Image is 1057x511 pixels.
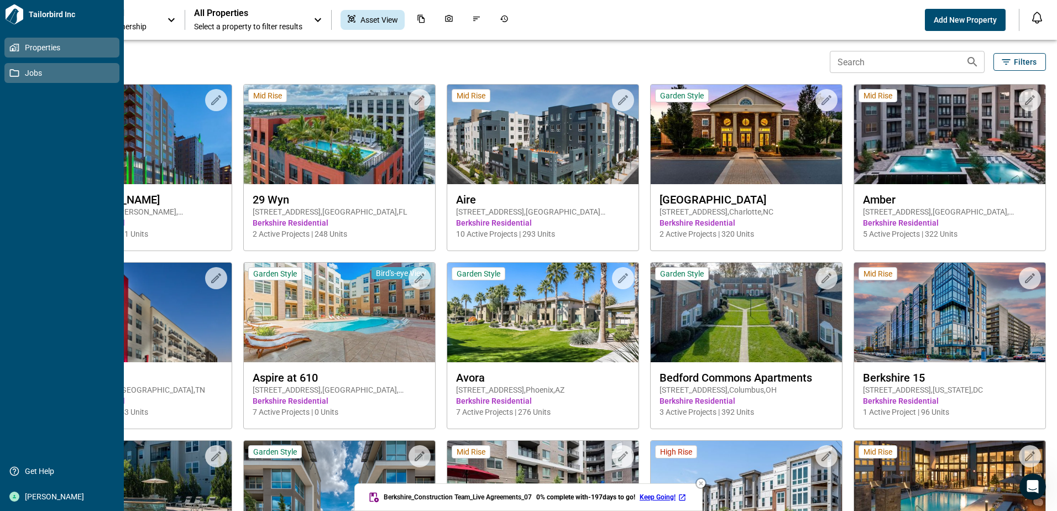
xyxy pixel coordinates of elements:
span: [STREET_ADDRESS] , [GEOGRAPHIC_DATA] , TN [49,384,223,395]
span: Garden Style [253,447,297,457]
span: [STREET_ADDRESS] , [GEOGRAPHIC_DATA] , [GEOGRAPHIC_DATA] [863,206,1037,217]
span: Berkshire Residential [49,217,223,228]
img: property-asset [40,263,232,362]
span: All Properties [194,8,302,19]
span: Berkshire Residential [660,217,833,228]
span: [PERSON_NAME] [19,491,109,502]
span: Garden Style [660,269,704,279]
div: Issues & Info [465,10,488,30]
span: Berkshire Residential [456,395,630,406]
span: 10 Active Projects | 153 Units [49,406,223,418]
span: 5 Active Projects | 322 Units [863,228,1037,239]
span: [STREET_ADDRESS] , [US_STATE] , DC [863,384,1037,395]
span: Berkshire Residential [456,217,630,228]
img: property-asset [651,85,842,184]
span: 3 Active Projects | 392 Units [660,406,833,418]
span: Artisan on 18th [49,371,223,384]
img: property-asset [244,263,435,362]
button: Search properties [961,51,983,73]
span: Mid Rise [864,269,892,279]
span: [STREET_ADDRESS] , Columbus , OH [660,384,833,395]
span: Bird's-eye View [376,268,426,278]
img: property-asset [447,85,639,184]
span: 10 Active Projects | 231 Units [49,228,223,239]
span: Aspire at 610 [253,371,426,384]
span: [STREET_ADDRESS] , [GEOGRAPHIC_DATA][PERSON_NAME] , CA [456,206,630,217]
span: Avora [456,371,630,384]
div: Job History [493,10,515,30]
span: Berkshire Residential [863,395,1037,406]
img: property-asset [244,85,435,184]
span: Berkshire_Construction Team_Live Agreements_07 [384,493,532,502]
span: Mid Rise [253,91,282,101]
a: Jobs [4,63,119,83]
span: Properties [19,42,109,53]
span: Berkshire 15 [863,371,1037,384]
span: Mid Rise [457,91,485,101]
span: Mid Rise [457,447,485,457]
a: Properties [4,38,119,58]
a: Keep Going! [640,493,689,502]
span: Bedford Commons Apartments [660,371,833,384]
div: Asset View [341,10,405,30]
span: Garden Style [253,269,297,279]
span: Garden Style [457,269,500,279]
span: 2 Active Projects | 248 Units [253,228,426,239]
img: property-asset [854,263,1045,362]
button: Add New Property [925,9,1006,31]
span: Select a property to filter results [194,21,302,32]
span: 2020 [PERSON_NAME] [49,193,223,206]
iframe: Intercom live chat [1019,473,1046,500]
span: Asset View [360,14,398,25]
img: property-asset [447,263,639,362]
span: Mid Rise [864,91,892,101]
span: Jobs [19,67,109,79]
div: Photos [438,10,460,30]
span: [STREET_ADDRESS] , Charlotte , NC [660,206,833,217]
span: Add New Property [934,14,997,25]
span: [STREET_ADDRESS][PERSON_NAME] , [GEOGRAPHIC_DATA] , CO [49,206,223,217]
div: Documents [410,10,432,30]
span: [GEOGRAPHIC_DATA] [660,193,833,206]
span: 0 % complete with -197 days to go! [536,493,635,502]
span: 29 Wyn [253,193,426,206]
button: Open notification feed [1028,9,1046,27]
span: Berkshire Residential [253,395,426,406]
span: 2 Active Projects | 320 Units [660,228,833,239]
span: 10 Active Projects | 293 Units [456,228,630,239]
span: Mid Rise [864,447,892,457]
img: property-asset [854,85,1045,184]
span: [STREET_ADDRESS] , [GEOGRAPHIC_DATA] , FL [253,206,426,217]
span: [STREET_ADDRESS] , [GEOGRAPHIC_DATA] , [GEOGRAPHIC_DATA] [253,384,426,395]
span: Get Help [19,466,109,477]
span: Tailorbird Inc [24,9,119,20]
span: Berkshire Residential [660,395,833,406]
span: Berkshire Residential [253,217,426,228]
span: Amber [863,193,1037,206]
span: Garden Style [660,91,704,101]
span: Berkshire Residential [863,217,1037,228]
button: Filters [993,53,1046,71]
span: High Rise [660,447,692,457]
span: 1 Active Project | 96 Units [863,406,1037,418]
img: property-asset [40,85,232,184]
span: 7 Active Projects | 0 Units [253,406,426,418]
img: property-asset [651,263,842,362]
span: Berkshire Residential [49,395,223,406]
span: [STREET_ADDRESS] , Phoenix , AZ [456,384,630,395]
span: 7 Active Projects | 276 Units [456,406,630,418]
span: 123 Properties [40,56,825,67]
span: Filters [1014,56,1037,67]
span: Aire [456,193,630,206]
